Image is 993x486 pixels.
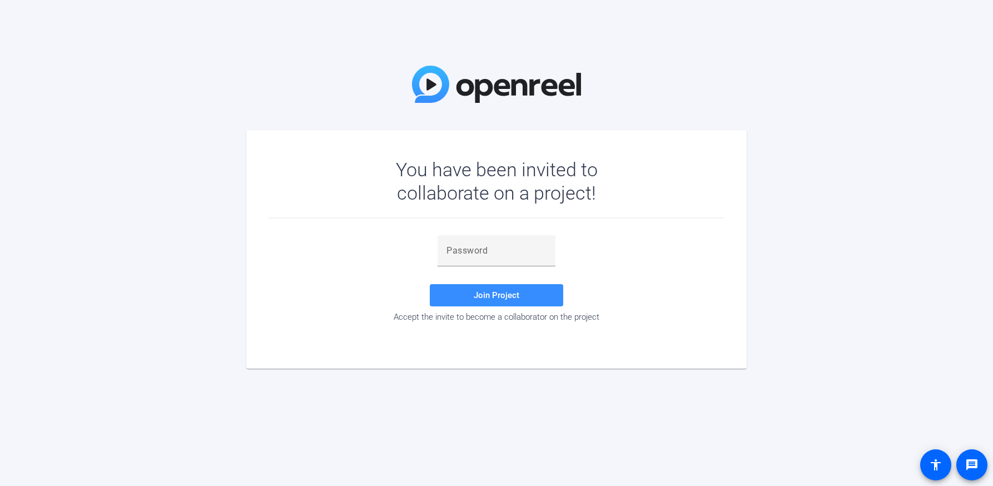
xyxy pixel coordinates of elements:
div: You have been invited to collaborate on a project! [364,158,630,205]
div: Accept the invite to become a collaborator on the project [269,312,724,322]
mat-icon: accessibility [929,458,942,472]
mat-icon: message [965,458,979,472]
button: Join Project [430,284,563,306]
span: Join Project [474,290,519,300]
img: OpenReel Logo [412,66,581,103]
input: Password [446,244,547,257]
